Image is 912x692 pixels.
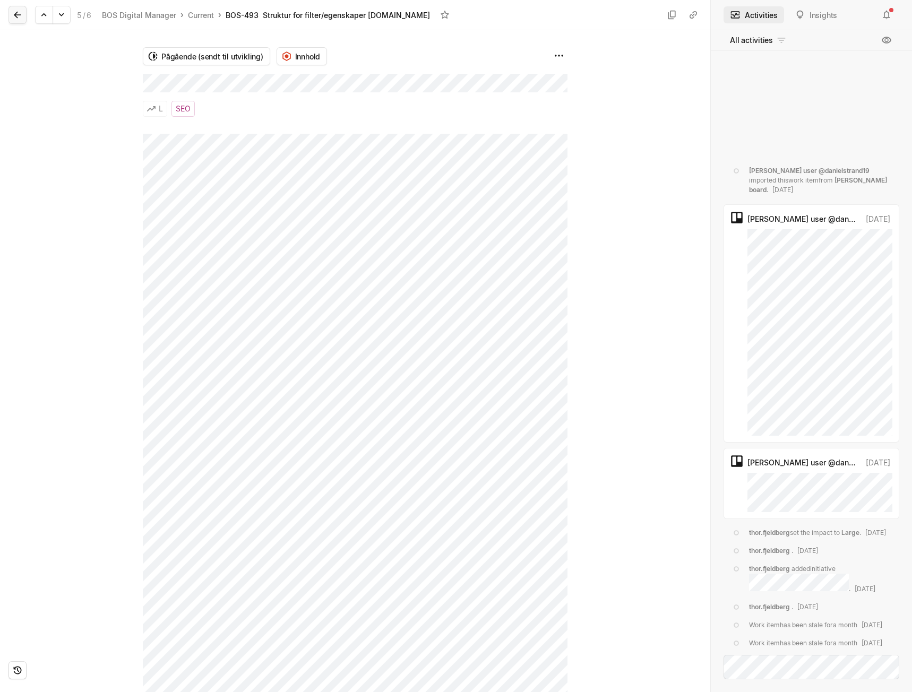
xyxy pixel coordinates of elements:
[772,186,793,194] span: [DATE]
[749,620,882,630] div: Work item has been stale for a month
[263,10,430,21] div: Struktur for filter/egenskaper [DOMAIN_NAME]
[866,457,890,468] span: [DATE]
[749,528,886,538] div: set the impact to .
[186,8,216,22] a: Current
[159,101,163,116] span: L
[102,10,176,21] div: BOS Digital Manager
[724,6,784,23] button: Activities
[749,529,790,537] span: thor.fjeldberg
[749,166,893,195] div: imported this work item from .
[176,101,191,116] span: SEO
[797,603,818,611] span: [DATE]
[277,47,328,65] button: Innhold
[749,547,790,555] span: thor.fjeldberg
[143,101,167,117] button: L
[749,602,818,612] div: .
[749,546,818,556] div: .
[218,10,221,20] div: ›
[749,564,893,594] div: added initiative .
[100,8,178,22] a: BOS Digital Manager
[841,529,859,537] span: Large
[866,213,890,224] span: [DATE]
[295,51,321,62] span: Innhold
[226,10,259,21] div: BOS-493
[749,167,870,175] span: [PERSON_NAME] user @danielstrand19
[855,585,875,593] span: [DATE]
[724,32,793,49] button: All activities
[749,565,790,573] span: thor.fjeldberg
[747,213,857,224] span: [PERSON_NAME] user @danielstrand19
[749,638,882,648] div: Work item has been stale for a month
[788,6,844,23] button: Insights
[180,10,184,20] div: ›
[749,603,790,611] span: thor.fjeldberg
[730,34,773,46] span: All activities
[83,11,85,20] span: /
[797,547,818,555] span: [DATE]
[747,457,857,468] span: [PERSON_NAME] user @danielstrand19
[143,47,270,65] button: Pågående (sendt til utvikling)
[77,10,91,21] div: 5 6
